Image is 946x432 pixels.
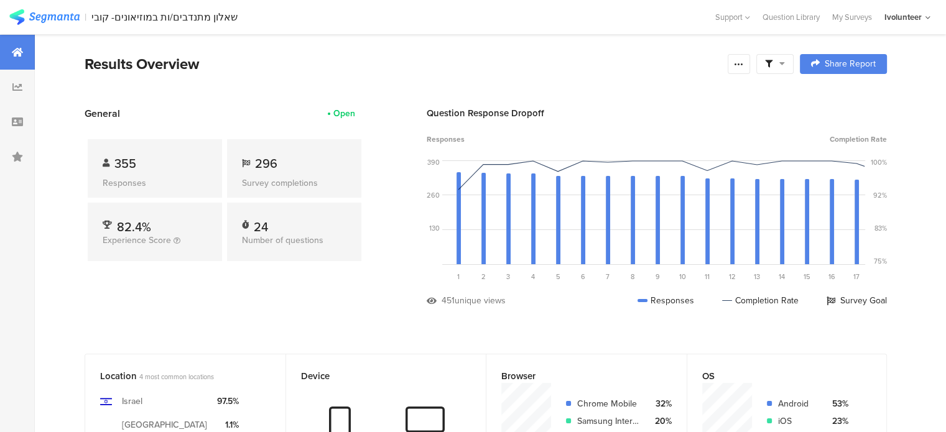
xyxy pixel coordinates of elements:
[754,272,760,282] span: 13
[702,369,851,383] div: OS
[853,272,860,282] span: 17
[255,154,277,173] span: 296
[826,11,878,23] a: My Surveys
[873,190,887,200] div: 92%
[656,272,660,282] span: 9
[85,106,120,121] span: General
[100,369,250,383] div: Location
[729,272,736,282] span: 12
[242,177,346,190] div: Survey completions
[631,272,634,282] span: 8
[874,223,887,233] div: 83%
[830,134,887,145] span: Completion Rate
[650,397,672,410] div: 32%
[91,11,238,23] div: שאלון מתנדבים/ות במוזיאונים- קובי
[577,397,640,410] div: Chrome Mobile
[779,272,785,282] span: 14
[122,418,207,431] div: [GEOGRAPHIC_DATA]
[455,294,506,307] div: unique views
[715,7,750,27] div: Support
[778,397,817,410] div: Android
[427,157,440,167] div: 390
[122,395,142,408] div: Israel
[242,234,323,247] span: Number of questions
[427,190,440,200] div: 260
[254,218,268,230] div: 24
[650,415,672,428] div: 20%
[722,294,799,307] div: Completion Rate
[506,272,510,282] span: 3
[457,272,460,282] span: 1
[827,397,848,410] div: 53%
[827,294,887,307] div: Survey Goal
[139,372,214,382] span: 4 most common locations
[828,272,835,282] span: 16
[103,177,207,190] div: Responses
[427,106,887,120] div: Question Response Dropoff
[884,11,922,23] div: Ivolunteer
[581,272,585,282] span: 6
[117,218,151,236] span: 82.4%
[679,272,686,282] span: 10
[556,272,560,282] span: 5
[827,415,848,428] div: 23%
[217,418,239,431] div: 1.1%
[301,369,451,383] div: Device
[85,10,86,24] div: |
[825,60,876,68] span: Share Report
[874,256,887,266] div: 75%
[9,9,80,25] img: segmanta logo
[606,272,610,282] span: 7
[577,415,640,428] div: Samsung Internet
[442,294,455,307] div: 451
[217,395,239,408] div: 97.5%
[804,272,810,282] span: 15
[333,107,355,120] div: Open
[638,294,694,307] div: Responses
[85,53,721,75] div: Results Overview
[114,154,136,173] span: 355
[481,272,486,282] span: 2
[705,272,710,282] span: 11
[501,369,651,383] div: Browser
[871,157,887,167] div: 100%
[427,134,465,145] span: Responses
[103,234,171,247] span: Experience Score
[778,415,817,428] div: iOS
[756,11,826,23] a: Question Library
[531,272,535,282] span: 4
[429,223,440,233] div: 130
